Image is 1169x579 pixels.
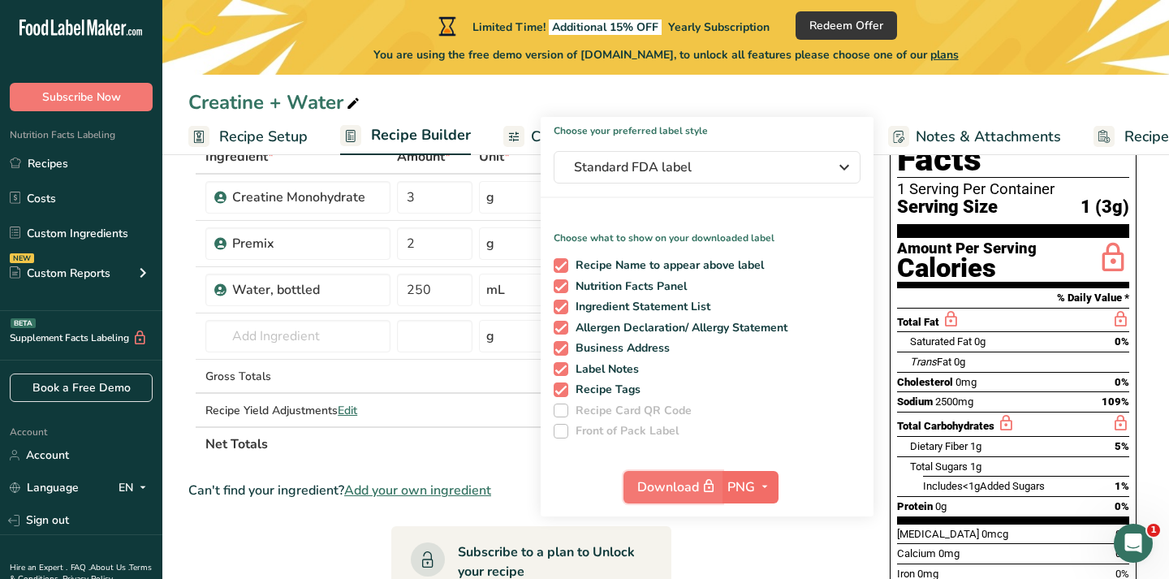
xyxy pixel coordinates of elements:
[935,395,973,408] span: 2500mg
[809,17,883,34] span: Redeem Offer
[373,46,959,63] span: You are using the free demo version of [DOMAIN_NAME], to unlock all features please choose one of...
[1115,500,1129,512] span: 0%
[568,300,711,314] span: Ingredient Statement List
[486,188,494,207] div: g
[574,158,817,177] span: Standard FDA label
[897,257,1037,280] div: Calories
[796,11,897,40] button: Redeem Offer
[344,481,491,500] span: Add your own ingredient
[1115,335,1129,348] span: 0%
[910,356,951,368] span: Fat
[568,258,765,273] span: Recipe Name to appear above label
[897,316,939,328] span: Total Fat
[923,480,1045,492] span: Includes Added Sugars
[205,402,390,419] div: Recipe Yield Adjustments
[486,280,505,300] div: mL
[897,181,1129,197] div: 1 Serving Per Container
[1081,197,1129,218] span: 1 (3g)
[10,253,34,263] div: NEW
[897,547,936,560] span: Calcium
[541,218,874,245] p: Choose what to show on your downloaded label
[954,356,965,368] span: 0g
[1115,376,1129,388] span: 0%
[568,362,640,377] span: Label Notes
[10,562,67,573] a: Hire an Expert .
[1114,524,1153,563] iframe: Intercom live chat
[981,528,1008,540] span: 0mcg
[503,119,643,155] a: Customize Label
[910,440,968,452] span: Dietary Fiber
[10,473,79,502] a: Language
[897,197,998,218] span: Serving Size
[568,341,671,356] span: Business Address
[897,376,953,388] span: Cholesterol
[910,460,968,473] span: Total Sugars
[888,119,1061,155] a: Notes & Attachments
[435,16,770,36] div: Limited Time!
[568,424,679,439] span: Front of Pack Label
[897,528,979,540] span: [MEDICAL_DATA]
[71,562,90,573] a: FAQ .
[568,321,788,335] span: Allergen Declaration/ Allergy Statement
[916,126,1061,148] span: Notes & Attachments
[10,83,153,111] button: Subscribe Now
[202,426,658,460] th: Net Totals
[486,326,494,346] div: g
[11,318,36,328] div: BETA
[727,477,755,497] span: PNG
[668,19,770,35] span: Yearly Subscription
[188,119,308,155] a: Recipe Setup
[90,562,129,573] a: About Us .
[10,265,110,282] div: Custom Reports
[935,500,947,512] span: 0g
[10,374,153,402] a: Book a Free Demo
[119,478,153,498] div: EN
[897,241,1037,257] div: Amount Per Serving
[340,117,471,156] a: Recipe Builder
[910,356,937,368] i: Trans
[970,440,981,452] span: 1g
[970,460,981,473] span: 1g
[910,335,972,348] span: Saturated Fat
[486,234,494,253] div: g
[974,335,986,348] span: 0g
[897,420,994,432] span: Total Carbohydrates
[568,382,641,397] span: Recipe Tags
[479,147,510,166] span: Unit
[554,151,861,184] button: Standard FDA label
[623,471,723,503] button: Download
[568,279,688,294] span: Nutrition Facts Panel
[1102,395,1129,408] span: 109%
[232,234,381,253] div: Premix
[205,320,390,352] input: Add Ingredient
[637,477,718,497] span: Download
[42,89,121,106] span: Subscribe Now
[205,368,390,385] div: Gross Totals
[188,481,874,500] div: Can't find your ingredient?
[897,500,933,512] span: Protein
[963,480,980,492] span: <1g
[897,288,1129,308] section: % Daily Value *
[338,403,357,418] span: Edit
[549,19,662,35] span: Additional 15% OFF
[955,376,977,388] span: 0mg
[188,88,363,117] div: Creatine + Water
[541,117,874,138] h1: Choose your preferred label style
[723,471,779,503] button: PNG
[219,126,308,148] span: Recipe Setup
[371,124,471,146] span: Recipe Builder
[1147,524,1160,537] span: 1
[897,103,1129,178] h1: Nutrition Facts
[568,404,692,418] span: Recipe Card QR Code
[938,547,960,560] span: 0mg
[897,395,933,408] span: Sodium
[205,147,274,166] span: Ingredient
[1115,480,1129,492] span: 1%
[930,47,959,63] span: plans
[531,126,643,148] span: Customize Label
[1115,440,1129,452] span: 5%
[232,280,381,300] div: Water, bottled
[232,188,381,207] div: Creatine Monohydrate
[397,147,451,166] span: Amount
